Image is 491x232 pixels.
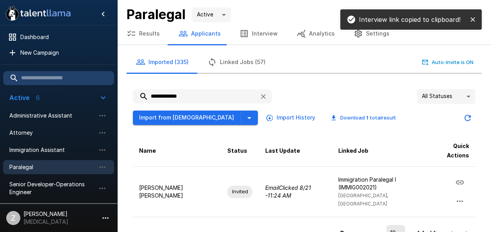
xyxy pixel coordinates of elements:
p: Interview link copied to clipboard! [359,15,461,24]
button: Imported (335) [127,51,198,73]
button: Settings [344,23,399,45]
button: Auto-Invite is ON [420,56,475,68]
th: Status [221,135,259,167]
button: Updated Today - 9:05 AM [460,110,475,126]
button: Applicants [169,23,230,45]
span: Invited [227,188,252,195]
span: [GEOGRAPHIC_DATA], [GEOGRAPHIC_DATA] [338,193,388,207]
th: Last Update [259,135,332,167]
button: close [467,14,479,25]
p: Immigration Paralegal I (IMMIG002021) [338,176,423,191]
button: Linked Jobs (57) [198,51,275,73]
i: Email Clicked 8/21 - 11:24 AM [265,184,311,199]
button: Download 1 totalresult [325,112,402,124]
b: Paralegal [127,6,186,22]
th: Name [133,135,221,167]
th: Linked Job [332,135,429,167]
b: 1 [366,114,368,121]
p: [PERSON_NAME] [PERSON_NAME] [139,184,214,200]
button: Import from [DEMOGRAPHIC_DATA] [133,111,241,125]
button: Analytics [287,23,344,45]
button: Import History [264,111,318,125]
button: Interview [230,23,287,45]
div: Active [192,7,231,22]
th: Quick Actions [429,135,475,167]
span: Copy Interview Link [450,178,469,185]
button: Results [117,23,169,45]
div: All Statuses [417,89,475,104]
